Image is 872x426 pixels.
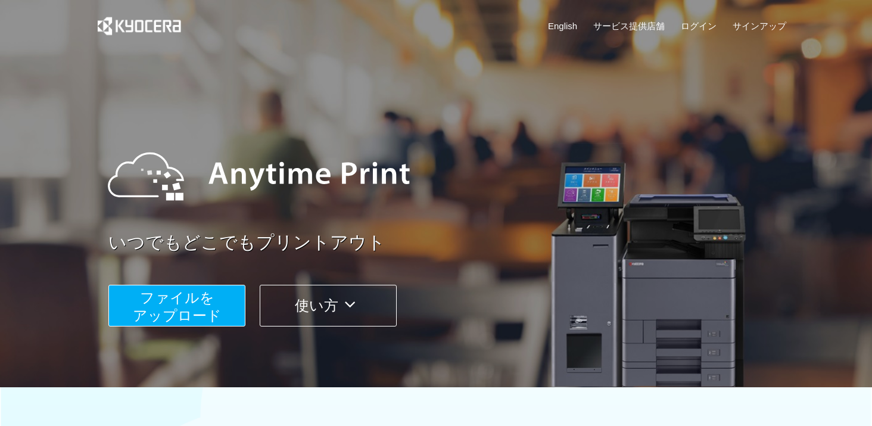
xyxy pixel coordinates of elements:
a: English [548,20,577,32]
button: ファイルを​​アップロード [108,285,245,327]
a: いつでもどこでもプリントアウト [108,230,793,256]
a: サインアップ [733,20,786,32]
button: 使い方 [260,285,397,327]
a: ログイン [681,20,717,32]
span: ファイルを ​​アップロード [133,290,222,324]
a: サービス提供店舗 [593,20,665,32]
